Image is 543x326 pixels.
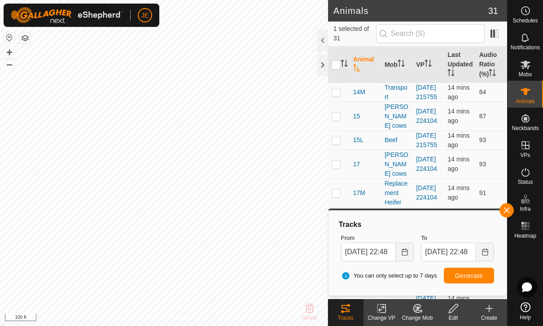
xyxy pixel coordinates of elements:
span: Heatmap [514,233,536,239]
p-sorticon: Activate to sort [425,61,432,68]
button: Generate [444,268,494,283]
span: Generate [455,272,483,279]
a: [DATE] 215755 [416,84,437,100]
div: Tracks [337,219,498,230]
span: 17M [353,188,365,198]
p-sorticon: Activate to sort [489,70,496,78]
span: Animals [516,99,535,104]
p-sorticon: Activate to sort [353,65,360,73]
span: Neckbands [512,126,539,131]
div: [PERSON_NAME] cows [385,102,409,130]
label: From [341,234,414,243]
span: 11 Aug 2025 at 10:33 pm [447,184,469,201]
span: Mobs [519,72,532,77]
span: 93 [479,136,486,143]
a: Privacy Policy [128,314,162,322]
span: Status [517,179,533,185]
th: Audio Ratio (%) [476,47,507,83]
button: + [4,47,15,58]
span: 28 [353,298,360,308]
button: Choose Date [396,243,414,261]
span: 91 [479,189,486,196]
span: 11 Aug 2025 at 10:33 pm [447,84,469,100]
div: Tracks [328,314,363,322]
span: 93 [479,161,486,168]
span: Schedules [512,18,538,23]
div: [PERSON_NAME] cows [385,150,409,178]
p-sorticon: Activate to sort [398,61,405,68]
button: Map Layers [20,33,31,43]
button: Choose Date [476,243,494,261]
th: VP [412,47,444,83]
span: Notifications [511,45,540,50]
div: Replacement Heifer [385,179,409,207]
div: Cull [385,298,409,308]
p-sorticon: Activate to sort [341,61,348,68]
span: 11 Aug 2025 at 10:33 pm [447,132,469,148]
div: Beef [385,135,409,145]
div: Transport [385,83,409,102]
div: Create [471,314,507,322]
button: Reset Map [4,32,15,43]
a: [DATE] 224104 [416,108,437,124]
span: 17 [353,160,360,169]
span: Help [520,315,531,320]
a: Help [508,299,543,324]
a: Contact Us [173,314,199,322]
span: 31 [488,4,498,17]
button: – [4,59,15,70]
p-sorticon: Activate to sort [447,70,455,78]
span: 11 Aug 2025 at 10:33 pm [447,156,469,172]
div: Change Mob [399,314,435,322]
div: Edit [435,314,471,322]
span: 1 selected of 31 [333,24,376,43]
a: [DATE] 215755 [416,132,437,148]
span: 15L [353,135,363,145]
h2: Animals [333,5,488,16]
label: To [421,234,494,243]
span: VPs [520,152,530,158]
th: Animal [350,47,381,83]
span: 15 [353,112,360,121]
div: Change VP [363,314,399,322]
div: [PERSON_NAME] cows [385,208,409,236]
input: Search (S) [376,24,485,43]
img: Gallagher Logo [11,7,123,23]
a: [DATE] 224104 [416,156,437,172]
span: JE [141,11,149,20]
a: [DATE] 224104 [416,184,437,201]
span: 14M [353,87,365,97]
th: Last Updated [444,47,475,83]
th: Mob [381,47,412,83]
span: 87 [479,113,486,120]
span: Infra [520,206,530,212]
span: You can only select up to 7 days [341,271,437,280]
span: 84 [479,88,486,96]
span: 11 Aug 2025 at 10:33 pm [447,108,469,124]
